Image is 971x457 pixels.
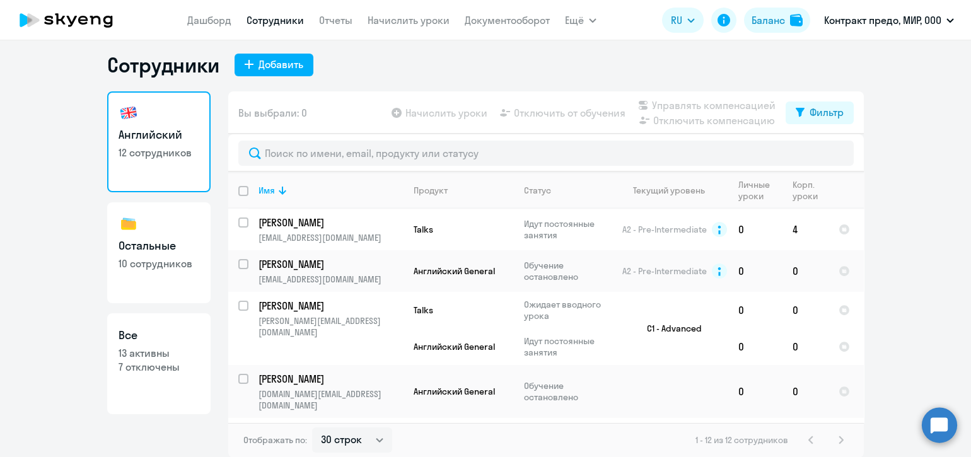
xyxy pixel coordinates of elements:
[728,209,782,250] td: 0
[662,8,704,33] button: RU
[524,260,610,282] p: Обучение остановлено
[259,274,403,285] p: [EMAIL_ADDRESS][DOMAIN_NAME]
[790,14,803,26] img: balance
[119,238,199,254] h3: Остальные
[621,185,728,196] div: Текущий уровень
[107,91,211,192] a: Английский12 сотрудников
[414,185,448,196] div: Продукт
[119,327,199,344] h3: Все
[107,52,219,78] h1: Сотрудники
[259,232,403,243] p: [EMAIL_ADDRESS][DOMAIN_NAME]
[238,105,307,120] span: Вы выбрали: 0
[259,388,403,411] p: [DOMAIN_NAME][EMAIL_ADDRESS][DOMAIN_NAME]
[611,292,728,365] td: C1 - Advanced
[782,365,829,418] td: 0
[259,216,401,229] p: [PERSON_NAME]
[782,328,829,365] td: 0
[728,250,782,292] td: 0
[119,214,139,234] img: others
[107,313,211,414] a: Все13 активны7 отключены
[782,292,829,328] td: 0
[119,127,199,143] h3: Английский
[235,54,313,76] button: Добавить
[414,265,495,277] span: Английский General
[414,341,495,352] span: Английский General
[259,257,403,271] a: [PERSON_NAME]
[259,57,303,72] div: Добавить
[319,14,352,26] a: Отчеты
[524,218,610,241] p: Идут постоянные занятия
[414,304,433,316] span: Talks
[818,5,960,35] button: Контракт предо, МИР, ООО
[465,14,550,26] a: Документооборот
[524,299,610,321] p: Ожидает вводного урока
[633,185,705,196] div: Текущий уровень
[565,13,584,28] span: Ещё
[259,315,403,338] p: [PERSON_NAME][EMAIL_ADDRESS][DOMAIN_NAME]
[695,434,788,446] span: 1 - 12 из 12 сотрудников
[565,8,596,33] button: Ещё
[671,13,682,28] span: RU
[119,346,199,360] p: 13 активны
[119,257,199,270] p: 10 сотрудников
[524,380,610,403] p: Обучение остановлено
[107,202,211,303] a: Остальные10 сотрудников
[782,250,829,292] td: 0
[810,105,844,120] div: Фильтр
[259,216,403,229] a: [PERSON_NAME]
[524,335,610,358] p: Идут постоянные занятия
[247,14,304,26] a: Сотрудники
[524,185,551,196] div: Статус
[238,141,854,166] input: Поиск по имени, email, продукту или статусу
[259,185,275,196] div: Имя
[414,224,433,235] span: Talks
[259,299,403,313] a: [PERSON_NAME]
[752,13,785,28] div: Баланс
[622,265,707,277] span: A2 - Pre-Intermediate
[259,185,403,196] div: Имя
[728,365,782,418] td: 0
[259,372,401,386] p: [PERSON_NAME]
[728,328,782,365] td: 0
[243,434,307,446] span: Отображать по:
[622,224,707,235] span: A2 - Pre-Intermediate
[259,372,403,386] a: [PERSON_NAME]
[119,103,139,123] img: english
[786,101,854,124] button: Фильтр
[744,8,810,33] button: Балансbalance
[728,292,782,328] td: 0
[119,146,199,159] p: 12 сотрудников
[738,179,782,202] div: Личные уроки
[187,14,231,26] a: Дашборд
[259,257,401,271] p: [PERSON_NAME]
[414,386,495,397] span: Английский General
[824,13,941,28] p: Контракт предо, МИР, ООО
[782,209,829,250] td: 4
[793,179,828,202] div: Корп. уроки
[259,299,401,313] p: [PERSON_NAME]
[119,360,199,374] p: 7 отключены
[368,14,450,26] a: Начислить уроки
